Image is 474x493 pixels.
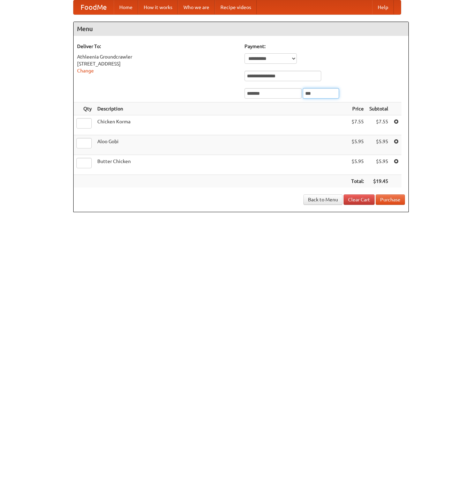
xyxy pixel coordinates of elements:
td: $7.55 [367,115,391,135]
th: $19.45 [367,175,391,188]
div: [STREET_ADDRESS] [77,60,238,67]
a: Who we are [178,0,215,14]
td: Aloo Gobi [95,135,348,155]
a: Back to Menu [303,194,343,205]
h4: Menu [74,22,408,36]
td: $5.95 [367,155,391,175]
td: Chicken Korma [95,115,348,135]
th: Total: [348,175,367,188]
a: How it works [138,0,178,14]
h5: Deliver To: [77,43,238,50]
a: Recipe videos [215,0,257,14]
td: Butter Chicken [95,155,348,175]
a: Help [372,0,394,14]
a: FoodMe [74,0,114,14]
th: Qty [74,102,95,115]
td: $5.95 [348,135,367,155]
th: Description [95,102,348,115]
td: $7.55 [348,115,367,135]
th: Subtotal [367,102,391,115]
h5: Payment: [244,43,405,50]
a: Home [114,0,138,14]
td: $5.95 [348,155,367,175]
a: Change [77,68,94,74]
th: Price [348,102,367,115]
button: Purchase [376,194,405,205]
a: Clear Cart [344,194,375,205]
td: $5.95 [367,135,391,155]
div: Athleenia Groundcrawler [77,53,238,60]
